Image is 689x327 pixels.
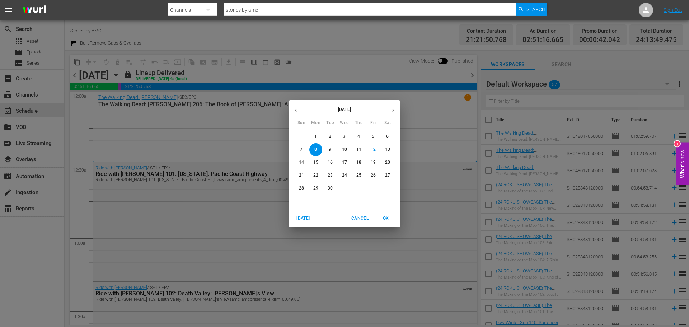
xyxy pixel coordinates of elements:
p: 23 [328,172,333,178]
span: Sat [381,120,394,127]
button: 17 [338,156,351,169]
span: Search [526,3,545,16]
span: Wed [338,120,351,127]
button: 14 [295,156,308,169]
button: 30 [324,182,337,195]
p: 30 [328,185,333,191]
button: 29 [309,182,322,195]
button: 6 [381,130,394,143]
p: 29 [313,185,318,191]
p: 6 [386,134,389,140]
span: Thu [352,120,365,127]
button: 21 [295,169,308,182]
button: 7 [295,143,308,156]
button: 18 [352,156,365,169]
p: 5 [372,134,374,140]
button: 2 [324,130,337,143]
p: 21 [299,172,304,178]
p: 18 [356,159,361,165]
a: Sign Out [664,7,682,13]
button: 9 [324,143,337,156]
p: 8 [314,146,317,153]
p: 2 [329,134,331,140]
button: 8 [309,143,322,156]
button: 20 [381,156,394,169]
button: 13 [381,143,394,156]
p: 28 [299,185,304,191]
span: Tue [324,120,337,127]
button: 22 [309,169,322,182]
button: 5 [367,130,380,143]
p: 24 [342,172,347,178]
span: [DATE] [295,215,312,222]
button: 1 [309,130,322,143]
p: 11 [356,146,361,153]
p: 20 [385,159,390,165]
p: 10 [342,146,347,153]
button: 24 [338,169,351,182]
button: 10 [338,143,351,156]
p: 3 [343,134,346,140]
button: 23 [324,169,337,182]
img: ans4CAIJ8jUAAAAAAAAAAAAAAAAAAAAAAAAgQb4GAAAAAAAAAAAAAAAAAAAAAAAAJMjXAAAAAAAAAAAAAAAAAAAAAAAAgAT5G... [17,2,52,19]
p: 9 [329,146,331,153]
span: menu [4,6,13,14]
button: 16 [324,156,337,169]
button: 15 [309,156,322,169]
button: 3 [338,130,351,143]
button: 28 [295,182,308,195]
p: 19 [371,159,376,165]
button: 11 [352,143,365,156]
p: 15 [313,159,318,165]
p: 4 [357,134,360,140]
p: 26 [371,172,376,178]
button: Cancel [348,212,371,224]
button: 25 [352,169,365,182]
button: 27 [381,169,394,182]
span: Fri [367,120,380,127]
button: 4 [352,130,365,143]
p: 12 [371,146,376,153]
p: 7 [300,146,303,153]
p: 1 [314,134,317,140]
p: 13 [385,146,390,153]
button: 12 [367,143,380,156]
button: Open Feedback Widget [676,142,689,185]
button: OK [374,212,397,224]
span: Sun [295,120,308,127]
p: 22 [313,172,318,178]
button: 26 [367,169,380,182]
div: 1 [674,141,680,146]
p: [DATE] [303,106,386,113]
span: OK [377,215,394,222]
p: 27 [385,172,390,178]
p: 16 [328,159,333,165]
button: 19 [367,156,380,169]
button: [DATE] [292,212,315,224]
span: Mon [309,120,322,127]
p: 17 [342,159,347,165]
p: 14 [299,159,304,165]
p: 25 [356,172,361,178]
span: Cancel [351,215,369,222]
